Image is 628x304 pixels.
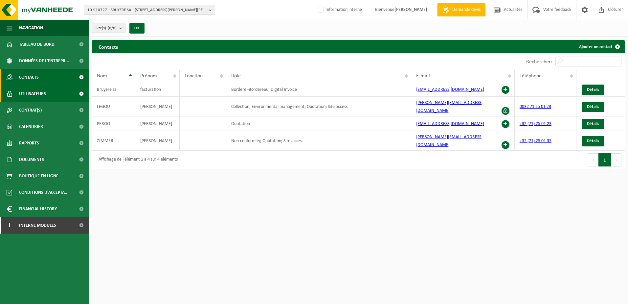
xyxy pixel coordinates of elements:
td: Collection; Environmental management; Quotation; Site access [226,97,411,116]
a: +32 (71) 25 01 23 [520,121,551,126]
span: E-mail [416,73,430,79]
td: LEGOUT [92,97,135,116]
span: Détails [587,88,599,92]
a: +32 (71) 25 01 35 [520,139,551,143]
span: Rapports [19,135,39,151]
strong: [PERSON_NAME] [394,7,427,12]
td: ZIMMER [92,131,135,151]
span: Documents [19,151,44,168]
a: Détails [582,136,604,146]
td: Bruyere sa [92,82,135,97]
a: [PERSON_NAME][EMAIL_ADDRESS][DOMAIN_NAME] [416,135,482,147]
div: Affichage de l'élément 1 à 4 sur 4 éléments [95,154,178,166]
span: 10-910727 - BRUYERE SA - [STREET_ADDRESS][PERSON_NAME][PERSON_NAME] [87,5,206,15]
button: 1 [598,153,611,166]
a: [PERSON_NAME][EMAIL_ADDRESS][DOMAIN_NAME] [416,100,482,113]
span: Détails [587,139,599,143]
a: 0032 71 25 01 23 [520,104,551,109]
h2: Contacts [92,40,124,53]
span: Prénom [140,73,157,79]
span: Interne modules [19,217,56,234]
td: Non-conformity; Quotation; Site access [226,131,411,151]
label: Rechercher: [526,59,552,64]
td: PEROO [92,116,135,131]
td: Borderel-Bordereau; Digital Invoice [226,82,411,97]
span: Détails [587,105,599,109]
span: Tableau de bord [19,36,55,53]
span: Nom [97,73,107,79]
a: Détails [582,85,604,95]
a: Détails [582,119,604,129]
span: Navigation [19,20,43,36]
a: [EMAIL_ADDRESS][DOMAIN_NAME] [416,121,484,126]
span: Données de l'entrepr... [19,53,69,69]
button: OK [129,23,145,34]
a: [EMAIL_ADDRESS][DOMAIN_NAME] [416,87,484,92]
span: Boutique en ligne [19,168,58,184]
button: Site(s)(8/8) [92,23,125,33]
td: Quotation [226,116,411,131]
a: Ajouter un contact [574,40,624,53]
span: Fonction [185,73,203,79]
button: Previous [588,153,598,166]
label: Information interne [316,5,362,15]
td: facturation [135,82,180,97]
button: 10-910727 - BRUYERE SA - [STREET_ADDRESS][PERSON_NAME][PERSON_NAME] [84,5,215,15]
count: (8/8) [108,26,117,30]
span: Conditions d'accepta... [19,184,69,201]
span: Contrat(s) [19,102,42,118]
span: Détails [587,122,599,126]
span: Téléphone [520,73,542,79]
span: Demande devis [451,7,482,13]
span: Rôle [231,73,241,79]
span: Site(s) [96,23,117,33]
td: [PERSON_NAME] [135,131,180,151]
span: Contacts [19,69,39,86]
td: [PERSON_NAME] [135,116,180,131]
span: Financial History [19,201,57,217]
td: [PERSON_NAME] [135,97,180,116]
span: Calendrier [19,118,43,135]
span: Utilisateurs [19,86,46,102]
span: I [7,217,12,234]
a: Demande devis [437,3,485,16]
button: Next [611,153,621,166]
a: Détails [582,102,604,112]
